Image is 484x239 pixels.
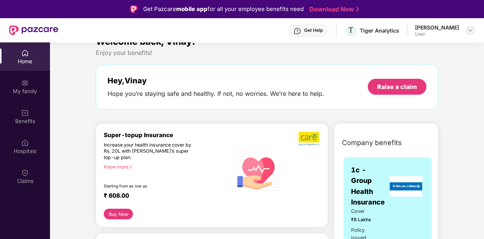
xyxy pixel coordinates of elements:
[21,79,29,87] img: svg+xml;base64,PHN2ZyB3aWR0aD0iMjAiIGhlaWdodD0iMjAiIHZpZXdCb3g9IjAgMCAyMCAyMCIgZmlsbD0ibm9uZSIgeG...
[176,5,208,12] strong: mobile app
[9,25,58,35] img: New Pazcare Logo
[342,137,402,148] span: Company benefits
[104,164,225,169] div: Know more
[348,26,353,35] span: T
[104,142,197,161] div: Increase your health insurance cover by Rs. 20L with [PERSON_NAME]’s super top-up plan.
[21,109,29,117] img: svg+xml;base64,PHN2ZyBpZD0iQmVuZWZpdHMiIHhtbG5zPSJodHRwOi8vd3d3LnczLm9yZy8yMDAwL3N2ZyIgd2lkdGg9Ij...
[104,209,133,219] button: Buy Now
[360,27,399,34] div: Tiger Analytics
[143,5,304,14] div: Get Pazcare for all your employee benefits need
[377,83,417,91] div: Raise a claim
[415,31,459,37] div: User
[21,49,29,57] img: svg+xml;base64,PHN2ZyBpZD0iSG9tZSIgeG1sbnM9Imh0dHA6Ly93d3cudzMub3JnLzIwMDAvc3ZnIiB3aWR0aD0iMjAiIG...
[104,184,198,189] div: Starting from as low as
[356,5,359,13] img: Stroke
[108,90,324,98] div: Hope you’re staying safe and healthy. If not, no worries. We’re here to help.
[130,5,138,13] img: Logo
[351,208,379,215] span: Cover
[351,216,379,223] span: ₹8 Lakhs
[104,131,230,139] div: Super-topup Insurance
[96,49,438,57] div: Enjoy your benefits!
[108,76,324,85] div: Hey, Vinay
[230,142,284,197] img: svg+xml;base64,PHN2ZyB4bWxucz0iaHR0cDovL3d3dy53My5vcmcvMjAwMC9zdmciIHhtbG5zOnhsaW5rPSJodHRwOi8vd3...
[104,192,222,201] div: ₹ 608.00
[294,27,301,35] img: svg+xml;base64,PHN2ZyBpZD0iSGVscC0zMngzMiIgeG1sbnM9Imh0dHA6Ly93d3cudzMub3JnLzIwMDAvc3ZnIiB3aWR0aD...
[415,24,459,31] div: [PERSON_NAME]
[390,176,422,197] img: insurerLogo
[309,5,357,13] a: Download Now
[467,27,473,33] img: svg+xml;base64,PHN2ZyBpZD0iRHJvcGRvd24tMzJ4MzIiIHhtbG5zPSJodHRwOi8vd3d3LnczLm9yZy8yMDAwL3N2ZyIgd2...
[21,139,29,147] img: svg+xml;base64,PHN2ZyBpZD0iSG9zcGl0YWxzIiB4bWxucz0iaHR0cDovL3d3dy53My5vcmcvMjAwMC9zdmciIHdpZHRoPS...
[351,165,388,208] span: 1c - Group Health Insurance
[304,27,323,33] div: Get Help
[128,165,133,169] span: right
[298,131,320,146] img: b5dec4f62d2307b9de63beb79f102df3.png
[21,169,29,177] img: svg+xml;base64,PHN2ZyBpZD0iQ2xhaW0iIHhtbG5zPSJodHRwOi8vd3d3LnczLm9yZy8yMDAwL3N2ZyIgd2lkdGg9IjIwIi...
